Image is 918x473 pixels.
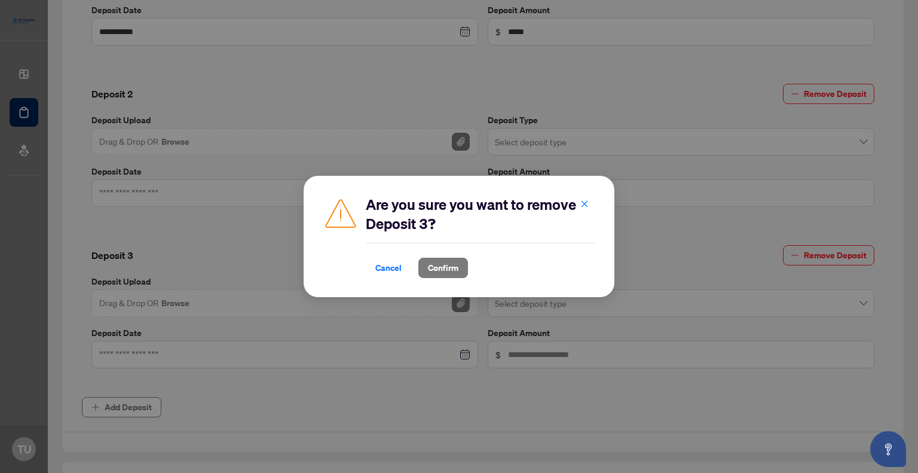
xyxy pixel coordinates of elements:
button: Cancel [366,258,411,278]
button: Open asap [870,431,906,467]
img: Caution Icon [323,195,359,231]
span: Confirm [428,258,458,277]
button: Confirm [418,258,468,278]
span: close [580,200,589,208]
span: Cancel [375,258,402,277]
h2: Are you sure you want to remove Deposit 3? [366,195,595,233]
